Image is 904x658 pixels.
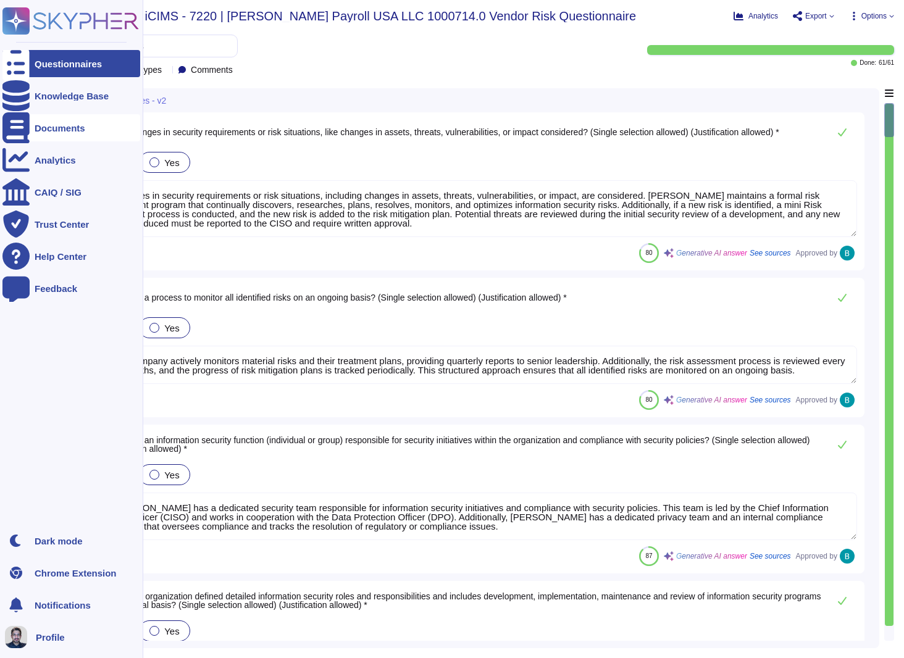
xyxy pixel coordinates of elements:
img: user [840,393,855,407]
span: Analytics [748,12,778,20]
span: 5.2 Are changes in security requirements or risk situations, like changes in assets, threats, vul... [99,127,779,137]
div: Feedback [35,284,77,293]
span: 80 [645,396,652,403]
span: iCIMS - 7220 | [PERSON_NAME] Payroll USA LLC 1000714.0 Vendor Risk Questionnaire [145,10,637,22]
span: 61 / 61 [879,60,894,66]
span: Yes [164,626,179,636]
a: Chrome Extension [2,559,140,586]
img: user [840,549,855,564]
div: Dark mode [35,536,83,546]
a: Documents [2,114,140,141]
div: Help Center [35,252,86,261]
textarea: Yes, the company actively monitors material risks and their treatment plans, providing quarterly ... [84,346,857,384]
span: Comments [191,65,233,74]
div: Chrome Extension [35,568,117,578]
div: Analytics [35,156,76,165]
div: Questionnaires [35,59,102,69]
a: Help Center [2,243,140,270]
a: Questionnaires [2,50,140,77]
span: Profile [36,633,65,642]
span: Done: [860,60,876,66]
button: Analytics [734,11,778,21]
span: 87 [645,552,652,559]
div: Documents [35,123,85,133]
div: Knowledge Base [35,91,109,101]
span: Approved by [796,249,837,257]
span: Generative AI answer [676,396,747,404]
span: Export [805,12,827,20]
span: 80 [645,249,652,256]
img: user [5,626,27,648]
div: Trust Center [35,220,89,229]
textarea: Yes, [PERSON_NAME] has a dedicated security team responsible for information security initiatives... [84,493,857,540]
span: Yes [164,157,179,168]
button: user [2,623,36,651]
a: Knowledge Base [2,82,140,109]
span: Generative AI answer [676,552,747,560]
span: Yes [164,470,179,480]
span: Approved by [796,552,837,560]
span: See sources [750,249,791,257]
a: CAIQ / SIG [2,178,140,206]
span: Approved by [796,396,837,404]
span: Yes [164,323,179,333]
a: Analytics [2,146,140,173]
span: See sources [750,552,791,560]
span: Generative AI answer [676,249,747,257]
span: Notifications [35,601,91,610]
span: 5.3 Is there a process to monitor all identified risks on an ongoing basis? (Single selection all... [99,293,567,302]
span: 5.5 Has the organization defined detailed information security roles and responsibilities and inc... [99,591,821,610]
a: Trust Center [2,210,140,238]
span: Options [861,12,887,20]
textarea: Yes, changes in security requirements or risk situations, including changes in assets, threats, v... [84,180,857,237]
a: Feedback [2,275,140,302]
span: 5.4 Is there an information security function (individual or group) responsible for security init... [99,435,810,454]
span: See sources [750,396,791,404]
div: CAIQ / SIG [35,188,82,197]
span: Fill types [128,65,162,74]
img: user [840,246,855,260]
